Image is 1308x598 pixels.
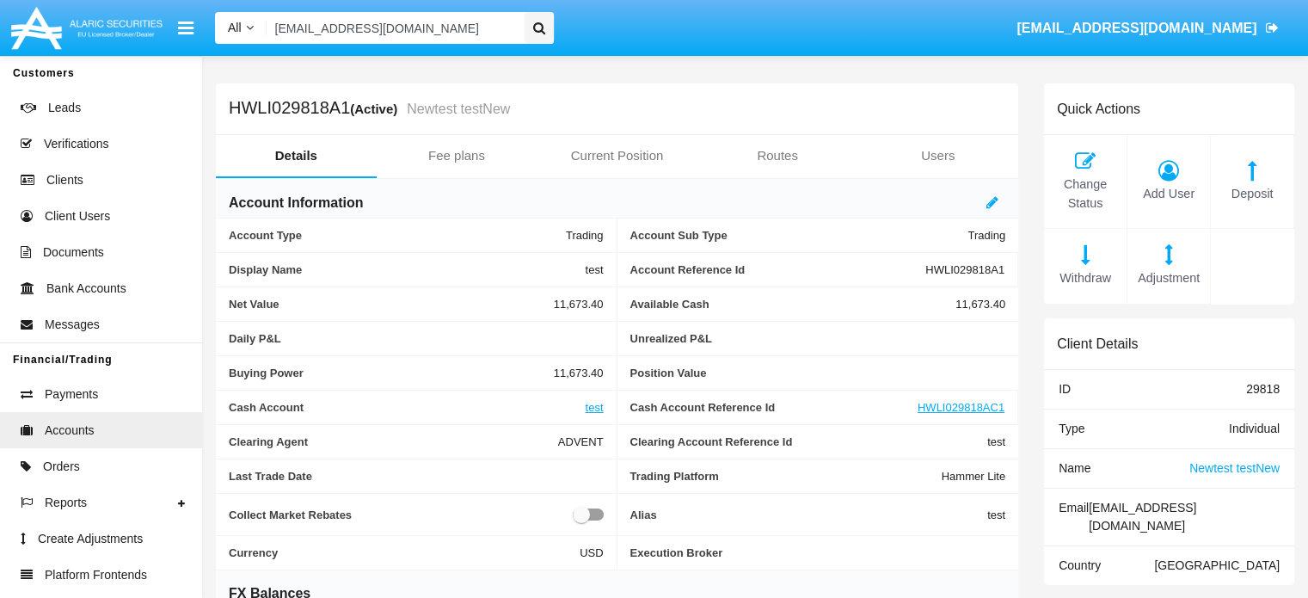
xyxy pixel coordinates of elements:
[942,470,1005,483] span: Hammer Lite
[229,229,566,242] span: Account Type
[1136,185,1201,204] span: Add User
[229,470,604,483] span: Last Trade Date
[44,135,108,153] span: Verifications
[215,19,267,37] a: All
[586,401,604,414] a: test
[630,263,926,276] span: Account Reference Id
[46,280,126,298] span: Bank Accounts
[1059,382,1071,396] span: ID
[229,367,554,379] span: Buying Power
[229,263,586,276] span: Display Name
[566,229,604,242] span: Trading
[267,12,519,44] input: Search
[45,385,98,404] span: Payments
[229,99,510,119] h5: HWLI029818A1
[955,298,1005,311] span: 11,673.40
[1016,21,1256,35] span: [EMAIL_ADDRESS][DOMAIN_NAME]
[918,401,1004,414] a: HWLI029818AC1
[1053,269,1118,288] span: Withdraw
[216,135,377,176] a: Details
[925,263,1004,276] span: HWLI029818A1
[554,367,604,379] span: 11,673.40
[580,546,603,559] span: USD
[857,135,1018,176] a: Users
[229,546,580,559] span: Currency
[45,316,100,334] span: Messages
[630,401,918,414] span: Cash Account Reference Id
[350,99,402,119] div: (Active)
[1059,501,1089,515] span: Email
[630,546,1006,559] span: Execution Broker
[697,135,858,176] a: Routes
[45,422,95,440] span: Accounts
[554,298,604,311] span: 11,673.40
[586,263,604,276] span: test
[1154,558,1280,572] span: [GEOGRAPHIC_DATA]
[228,21,242,34] span: All
[1229,422,1280,435] span: Individual
[1059,461,1090,475] span: Name
[46,171,83,189] span: Clients
[630,367,1006,379] span: Position Value
[1009,4,1287,52] a: [EMAIL_ADDRESS][DOMAIN_NAME]
[630,229,968,242] span: Account Sub Type
[45,494,87,512] span: Reports
[229,504,573,525] span: Collect Market Rebates
[229,332,604,345] span: Daily P&L
[1059,422,1084,435] span: Type
[45,566,147,584] span: Platform Frontends
[229,401,586,414] span: Cash Account
[967,229,1005,242] span: Trading
[1219,185,1285,204] span: Deposit
[558,435,604,448] span: ADVENT
[402,102,510,116] small: Newtest testNew
[1089,501,1196,533] span: [EMAIL_ADDRESS][DOMAIN_NAME]
[229,298,554,311] span: Net Value
[987,435,1005,448] span: test
[1057,336,1138,352] h6: Client Details
[229,194,363,213] h6: Account Information
[630,504,988,525] span: Alias
[43,244,104,262] span: Documents
[48,99,81,117] span: Leads
[9,3,165,53] img: Logo image
[1059,558,1101,572] span: Country
[630,470,942,483] span: Trading Platform
[1057,101,1140,117] h6: Quick Actions
[38,530,143,548] span: Create Adjustments
[377,135,537,176] a: Fee plans
[537,135,697,176] a: Current Position
[229,435,558,448] span: Clearing Agent
[630,435,988,448] span: Clearing Account Reference Id
[1246,382,1280,396] span: 29818
[43,458,80,476] span: Orders
[45,207,110,225] span: Client Users
[987,504,1005,525] span: test
[630,332,1006,345] span: Unrealized P&L
[1136,269,1201,288] span: Adjustment
[1189,461,1280,475] span: Newtest testNew
[630,298,956,311] span: Available Cash
[1053,176,1118,213] span: Change Status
